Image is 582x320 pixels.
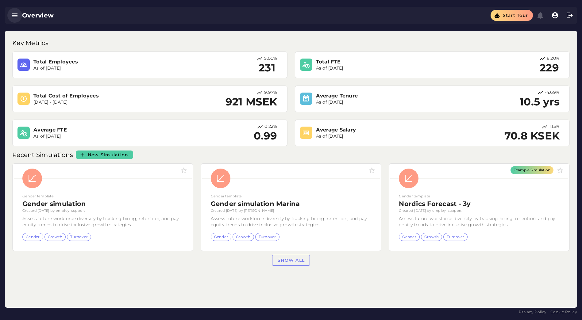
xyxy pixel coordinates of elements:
p: As of [DATE] [316,99,448,105]
p: 0.22% [264,124,277,130]
p: -4.69% [545,90,560,96]
a: New Simulation [76,150,133,159]
h2: 229 [539,62,560,74]
a: Cookie Policy [550,309,577,315]
h2: 10.5 yrs [520,96,560,108]
p: [DATE] - [DATE] [33,99,166,105]
button: Start tour [491,10,533,21]
p: 1.13% [549,124,560,130]
p: As of [DATE] [33,65,166,71]
h2: 231 [256,62,277,74]
span: New Simulation [87,152,129,158]
h3: Total Employees [33,58,166,65]
p: 6.20% [547,55,560,62]
a: Privacy Policy [519,309,547,315]
h3: Total FTE [316,58,448,65]
p: As of [DATE] [33,133,166,139]
h3: Average FTE [33,126,166,133]
p: Key Metrics [12,38,50,48]
span: Show all [277,257,305,263]
h3: Average Tenure [316,92,448,99]
p: 5.00% [264,55,277,62]
a: Show all [272,255,310,266]
p: As of [DATE] [316,65,448,71]
p: As of [DATE] [316,133,448,139]
p: 9.97% [264,90,277,96]
h3: Average Salary [316,126,448,133]
span: Start tour [502,13,528,18]
h2: 70.8 KSEK [504,130,560,142]
h2: 0.99 [254,130,277,142]
h2: 921 MSEK [225,96,277,108]
h3: Total Cost of Employees [33,92,166,99]
div: Overview [22,11,256,20]
p: Recent Simulations [12,150,75,160]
